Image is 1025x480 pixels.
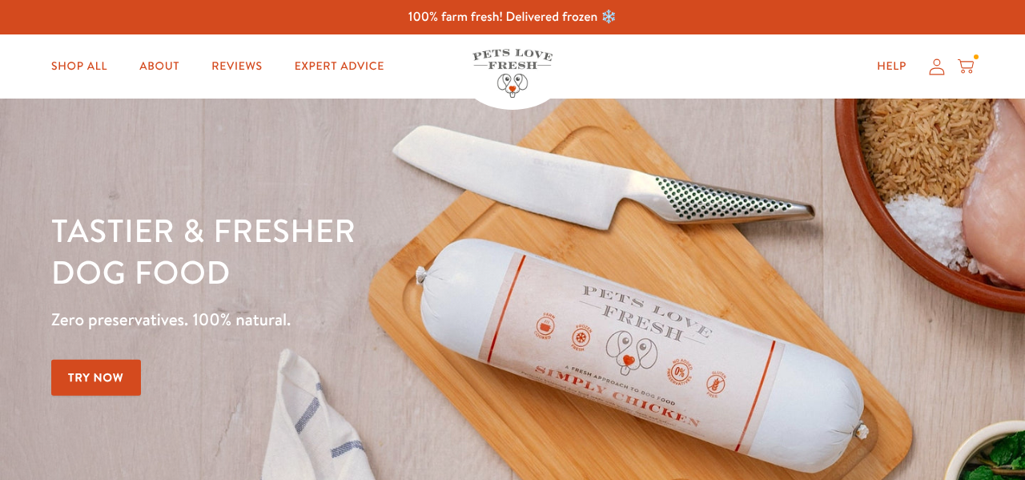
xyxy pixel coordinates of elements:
a: Reviews [199,50,275,83]
p: Zero preservatives. 100% natural. [51,305,666,334]
a: Shop All [38,50,120,83]
img: Pets Love Fresh [472,49,553,98]
a: Expert Advice [282,50,397,83]
a: Help [864,50,919,83]
h1: Tastier & fresher dog food [51,209,666,292]
a: Try Now [51,360,141,396]
a: About [127,50,192,83]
